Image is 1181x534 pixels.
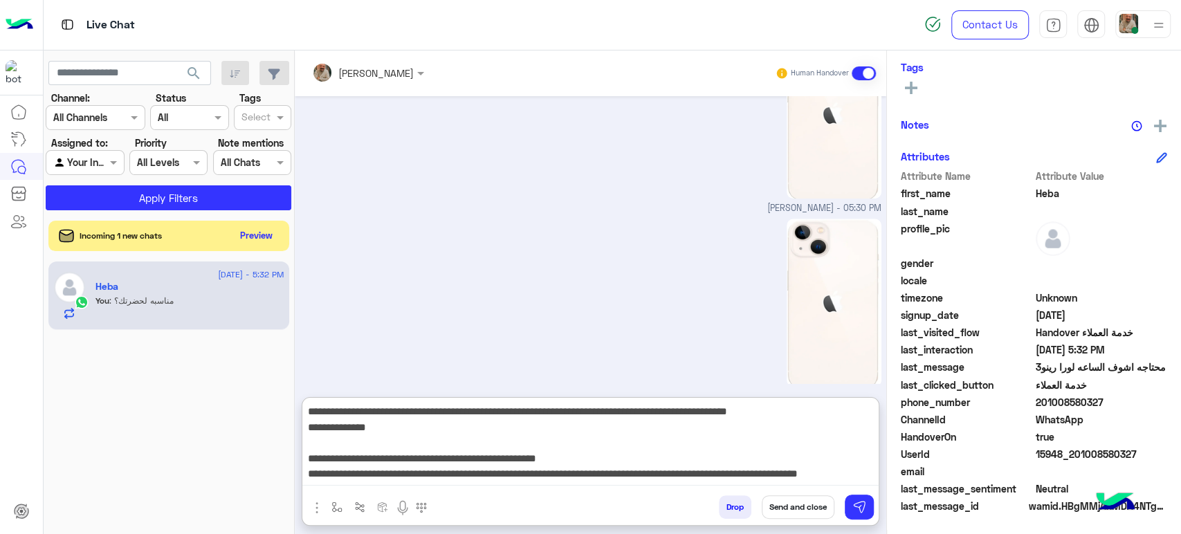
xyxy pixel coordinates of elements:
[762,495,834,519] button: Send and close
[901,360,1033,374] span: last_message
[901,499,1026,513] span: last_message_id
[901,481,1033,496] span: last_message_sentiment
[901,118,929,131] h6: Notes
[185,65,202,82] span: search
[1119,14,1138,33] img: userImage
[239,109,271,127] div: Select
[1039,10,1067,39] a: tab
[156,91,186,105] label: Status
[1036,447,1168,461] span: 15948_201008580327
[1036,395,1168,409] span: 201008580327
[349,495,372,518] button: Trigger scenario
[1036,325,1168,340] span: Handover خدمة العملاء
[951,10,1029,39] a: Contact Us
[852,500,866,514] img: send message
[1083,17,1099,33] img: tab
[1036,481,1168,496] span: 0
[326,495,349,518] button: select flow
[901,221,1033,253] span: profile_pic
[1036,360,1168,374] span: محتاجه اشوف الساعه لورا رينو3
[1154,120,1166,132] img: add
[1045,17,1061,33] img: tab
[309,499,325,516] img: send attachment
[787,30,881,199] img: aW1hZ2UucG5n.png
[901,308,1033,322] span: signup_date
[901,273,1033,288] span: locale
[1036,308,1168,322] span: 2025-09-13T14:05:20.762Z
[1036,273,1168,288] span: null
[1036,430,1168,444] span: true
[1091,479,1139,527] img: hulul-logo.png
[416,502,427,513] img: make a call
[901,430,1033,444] span: HandoverOn
[901,412,1033,427] span: ChannelId
[218,136,284,150] label: Note mentions
[235,225,279,246] button: Preview
[46,185,291,210] button: Apply Filters
[218,268,284,281] span: [DATE] - 5:32 PM
[901,169,1033,183] span: Attribute Name
[1029,499,1167,513] span: wamid.HBgMMjAxMDA4NTgwMzI3FQIAEhggQUNFNDhGQUU1Njc1QUU5QUI4N0ZGQ0JENUVGNDIyQjYA
[1036,464,1168,479] span: null
[1036,186,1168,201] span: Heba
[394,499,411,516] img: send voice note
[767,202,881,215] span: [PERSON_NAME] - 05:30 PM
[901,291,1033,305] span: timezone
[719,495,751,519] button: Drop
[80,230,162,242] span: Incoming 1 new chats
[1131,120,1142,131] img: notes
[51,136,108,150] label: Assigned to:
[377,501,388,513] img: create order
[354,501,365,513] img: Trigger scenario
[1036,291,1168,305] span: Unknown
[901,186,1033,201] span: first_name
[86,16,135,35] p: Live Chat
[901,447,1033,461] span: UserId
[1150,17,1167,34] img: profile
[1036,378,1168,392] span: خدمة العملاء
[791,68,849,79] small: Human Handover
[372,495,394,518] button: create order
[901,61,1167,73] h6: Tags
[1036,221,1070,256] img: defaultAdmin.png
[1036,256,1168,270] span: null
[51,91,90,105] label: Channel:
[1036,169,1168,183] span: Attribute Value
[177,61,211,91] button: search
[924,16,941,33] img: spinner
[109,295,174,306] span: مناسبه لحضرتك؟
[135,136,167,150] label: Priority
[59,16,76,33] img: tab
[75,295,89,309] img: WhatsApp
[1036,342,1168,357] span: 2025-09-13T14:32:06.205168Z
[787,219,881,387] img: aW1hZ2UucG5n.png
[54,272,85,303] img: defaultAdmin.png
[331,501,342,513] img: select flow
[95,295,109,306] span: You
[901,395,1033,409] span: phone_number
[901,204,1033,219] span: last_name
[901,464,1033,479] span: email
[6,60,30,85] img: 1403182699927242
[901,325,1033,340] span: last_visited_flow
[901,378,1033,392] span: last_clicked_button
[6,10,33,39] img: Logo
[901,150,950,163] h6: Attributes
[1036,412,1168,427] span: 2
[239,91,261,105] label: Tags
[901,256,1033,270] span: gender
[95,281,118,293] h5: Heba
[901,342,1033,357] span: last_interaction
